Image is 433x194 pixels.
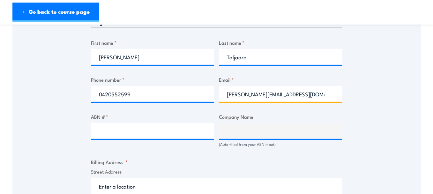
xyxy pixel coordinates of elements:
h3: Payer [91,18,342,25]
label: First name [91,39,214,46]
legend: Billing Address [91,158,128,166]
label: Last name [219,39,342,46]
label: Company Name [219,113,342,120]
label: Street Address [91,168,342,175]
label: ABN # [91,113,214,120]
label: Email [219,76,342,83]
a: ← Go back to course page [12,3,99,22]
input: Enter a location [91,178,342,194]
label: Phone number [91,76,214,83]
div: (Auto filled from your ABN input) [219,141,342,147]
